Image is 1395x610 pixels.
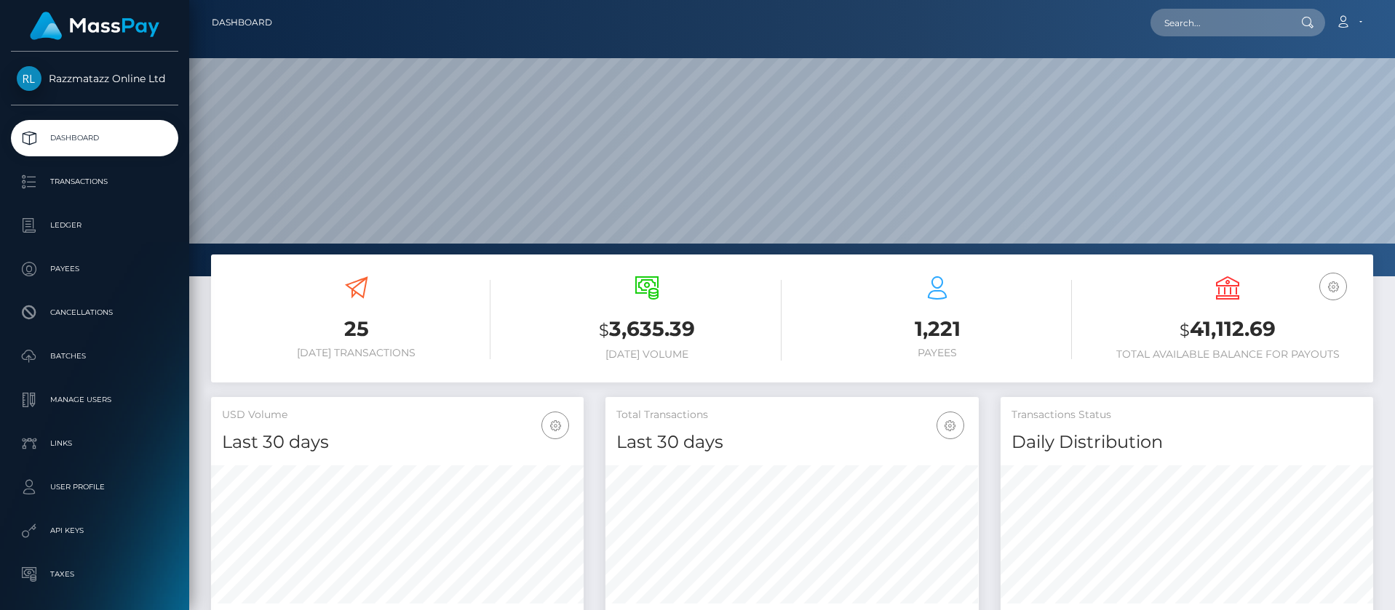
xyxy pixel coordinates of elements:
h5: Transactions Status [1012,408,1362,422]
a: Transactions [11,164,178,200]
p: User Profile [17,476,172,498]
a: User Profile [11,469,178,505]
small: $ [599,320,609,340]
h4: Last 30 days [616,430,967,455]
p: Ledger [17,214,172,236]
a: Taxes [11,556,178,593]
h4: Last 30 days [222,430,573,455]
p: Payees [17,258,172,280]
h3: 1,221 [803,315,1072,343]
h3: 41,112.69 [1094,315,1362,345]
h6: [DATE] Volume [512,348,781,361]
p: Transactions [17,171,172,193]
a: Ledger [11,207,178,244]
h3: 3,635.39 [512,315,781,345]
h5: USD Volume [222,408,573,422]
img: Razzmatazz Online Ltd [17,66,41,91]
p: Batches [17,345,172,367]
h6: Total Available Balance for Payouts [1094,348,1362,361]
p: Cancellations [17,302,172,324]
p: Dashboard [17,127,172,149]
p: Taxes [17,563,172,585]
h4: Daily Distribution [1012,430,1362,455]
p: Manage Users [17,389,172,411]
a: Links [11,425,178,462]
a: API Keys [11,513,178,549]
a: Payees [11,251,178,287]
input: Search... [1150,9,1287,36]
a: Dashboard [212,7,272,38]
h5: Total Transactions [616,408,967,422]
a: Dashboard [11,120,178,156]
img: MassPay Logo [30,12,159,40]
p: API Keys [17,520,172,542]
a: Cancellations [11,294,178,331]
h6: [DATE] Transactions [222,347,490,359]
span: Razzmatazz Online Ltd [11,72,178,85]
h6: Payees [803,347,1072,359]
small: $ [1180,320,1190,340]
a: Manage Users [11,382,178,418]
p: Links [17,433,172,454]
a: Batches [11,338,178,374]
h3: 25 [222,315,490,343]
